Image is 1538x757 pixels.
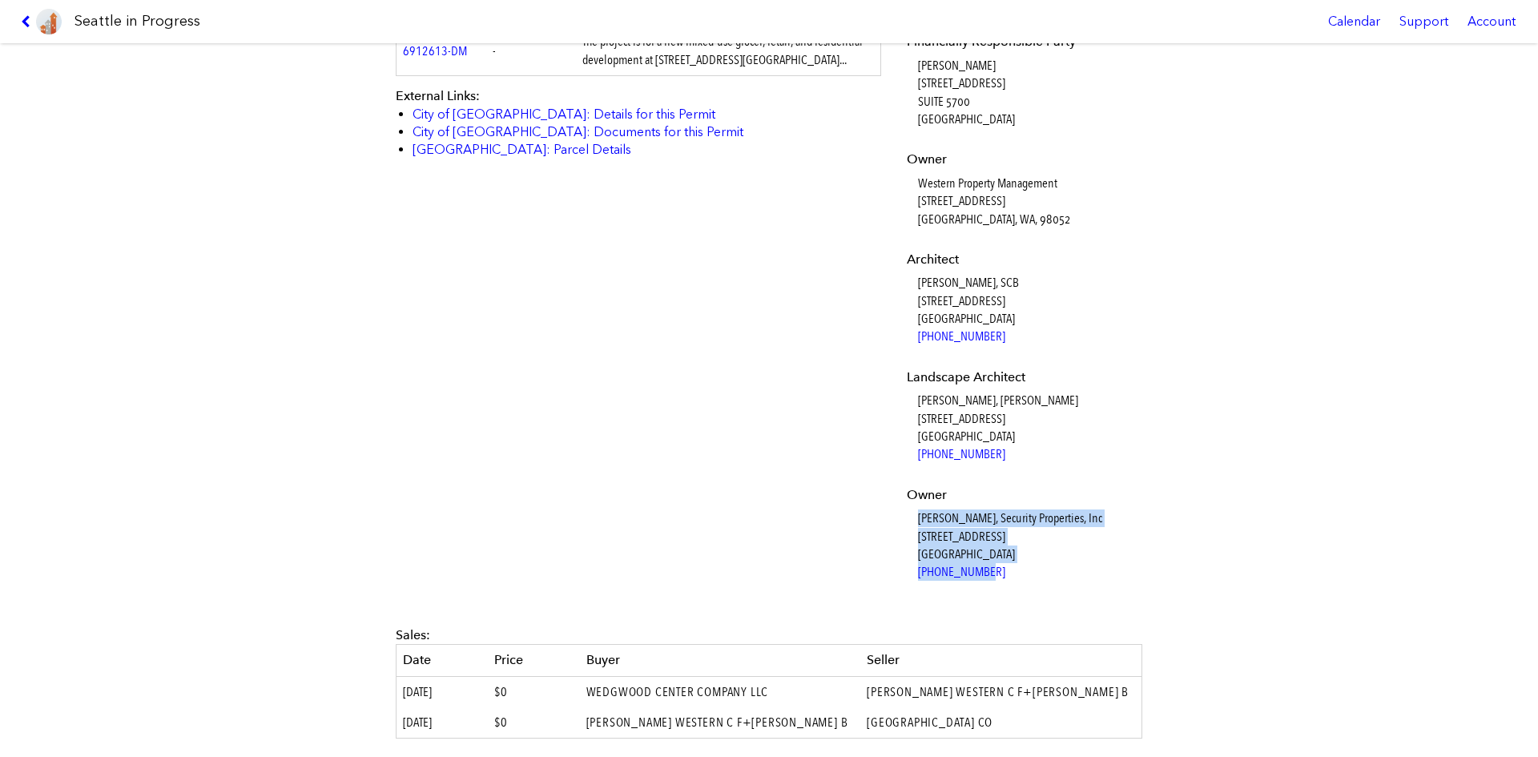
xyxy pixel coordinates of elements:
[413,142,631,157] a: [GEOGRAPHIC_DATA]: Parcel Details
[918,509,1138,582] dd: [PERSON_NAME], Security Properties, Inc [STREET_ADDRESS] [GEOGRAPHIC_DATA]
[918,564,1005,579] a: [PHONE_NUMBER]
[488,707,580,739] td: $0
[74,11,200,31] h1: Seattle in Progress
[36,9,62,34] img: favicon-96x96.png
[860,707,1141,739] td: [GEOGRAPHIC_DATA] CO
[907,151,1138,168] dt: Owner
[580,707,861,739] td: [PERSON_NAME] WESTERN C F+[PERSON_NAME] B
[918,175,1138,228] dd: Western Property Management [STREET_ADDRESS] [GEOGRAPHIC_DATA], WA, 98052
[403,43,467,58] a: 6912613-DM
[860,645,1141,676] th: Seller
[860,676,1141,707] td: [PERSON_NAME] WESTERN C F+[PERSON_NAME] B
[918,392,1138,464] dd: [PERSON_NAME], [PERSON_NAME] [STREET_ADDRESS] [GEOGRAPHIC_DATA]
[413,107,715,122] a: City of [GEOGRAPHIC_DATA]: Details for this Permit
[488,676,580,707] td: $0
[488,645,580,676] th: Price
[907,251,1138,268] dt: Architect
[403,715,432,730] span: [DATE]
[403,684,432,699] span: [DATE]
[486,26,576,75] td: -
[580,676,861,707] td: WEDGWOOD CENTER COMPANY LLC
[397,645,489,676] th: Date
[396,626,1142,644] div: Sales:
[396,88,480,103] span: External Links:
[918,328,1005,344] a: [PHONE_NUMBER]
[576,26,881,75] td: The project is for a new mixed-use grocer, retail, and residential development at [STREET_ADDRESS...
[413,124,743,139] a: City of [GEOGRAPHIC_DATA]: Documents for this Permit
[580,645,861,676] th: Buyer
[918,57,1138,129] dd: [PERSON_NAME] [STREET_ADDRESS] SUITE 5700 [GEOGRAPHIC_DATA]
[907,368,1138,386] dt: Landscape Architect
[907,486,1138,504] dt: Owner
[918,274,1138,346] dd: [PERSON_NAME], SCB [STREET_ADDRESS] [GEOGRAPHIC_DATA]
[918,446,1005,461] a: [PHONE_NUMBER]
